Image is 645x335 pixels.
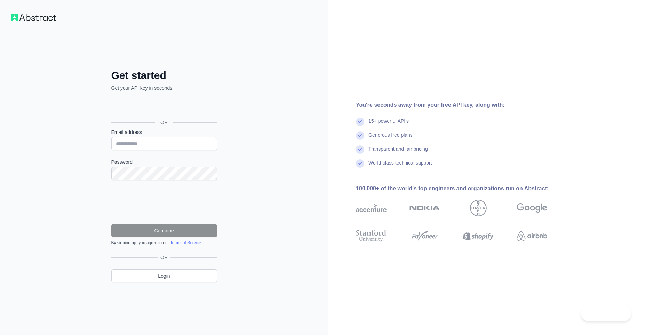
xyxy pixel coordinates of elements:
div: Transparent and fair pricing [368,145,428,159]
img: google [517,200,547,216]
img: check mark [356,159,364,168]
div: By signing up, you agree to our . [111,240,217,246]
img: Workflow [11,14,56,21]
img: stanford university [356,228,387,244]
button: Continue [111,224,217,237]
img: check mark [356,131,364,140]
iframe: Bouton "Se connecter avec Google" [108,99,219,114]
label: Password [111,159,217,166]
div: You're seconds away from your free API key, along with: [356,101,570,109]
iframe: Toggle Customer Support [581,306,631,321]
p: Get your API key in seconds [111,85,217,91]
div: Generous free plans [368,131,413,145]
iframe: reCAPTCHA [111,189,217,216]
img: nokia [409,200,440,216]
span: OR [158,254,170,261]
label: Email address [111,129,217,136]
img: shopify [463,228,494,244]
img: check mark [356,145,364,154]
img: airbnb [517,228,547,244]
img: payoneer [409,228,440,244]
h2: Get started [111,69,217,82]
div: 15+ powerful API's [368,118,409,131]
img: check mark [356,118,364,126]
img: accenture [356,200,387,216]
img: bayer [470,200,487,216]
div: 100,000+ of the world's top engineers and organizations run on Abstract: [356,184,570,193]
a: Terms of Service [170,240,201,245]
div: Se connecter avec Google. S'ouvre dans un nouvel onglet. [111,99,216,114]
div: World-class technical support [368,159,432,173]
a: Login [111,269,217,282]
span: OR [155,119,173,126]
